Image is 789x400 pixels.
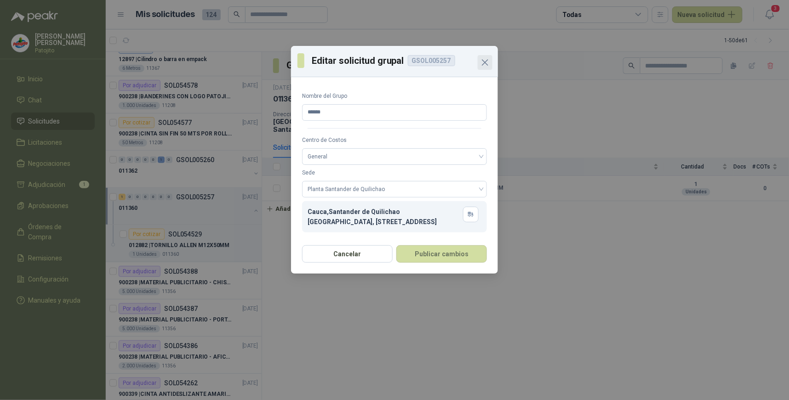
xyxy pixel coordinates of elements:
[312,54,492,68] p: Editar solicitud grupal
[478,55,492,70] button: Close
[302,245,393,263] button: Cancelar
[308,207,463,227] div: Cauca , Santander de Quilichao [GEOGRAPHIC_DATA], [STREET_ADDRESS]
[396,245,487,263] button: Publicar cambios
[308,182,481,196] span: Planta Santander de Quilichao
[308,150,481,163] span: General
[302,136,487,145] label: Centro de Costos
[302,92,487,101] label: Nombre del Grupo
[302,169,487,177] label: Sede
[408,55,455,66] div: GSOL005257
